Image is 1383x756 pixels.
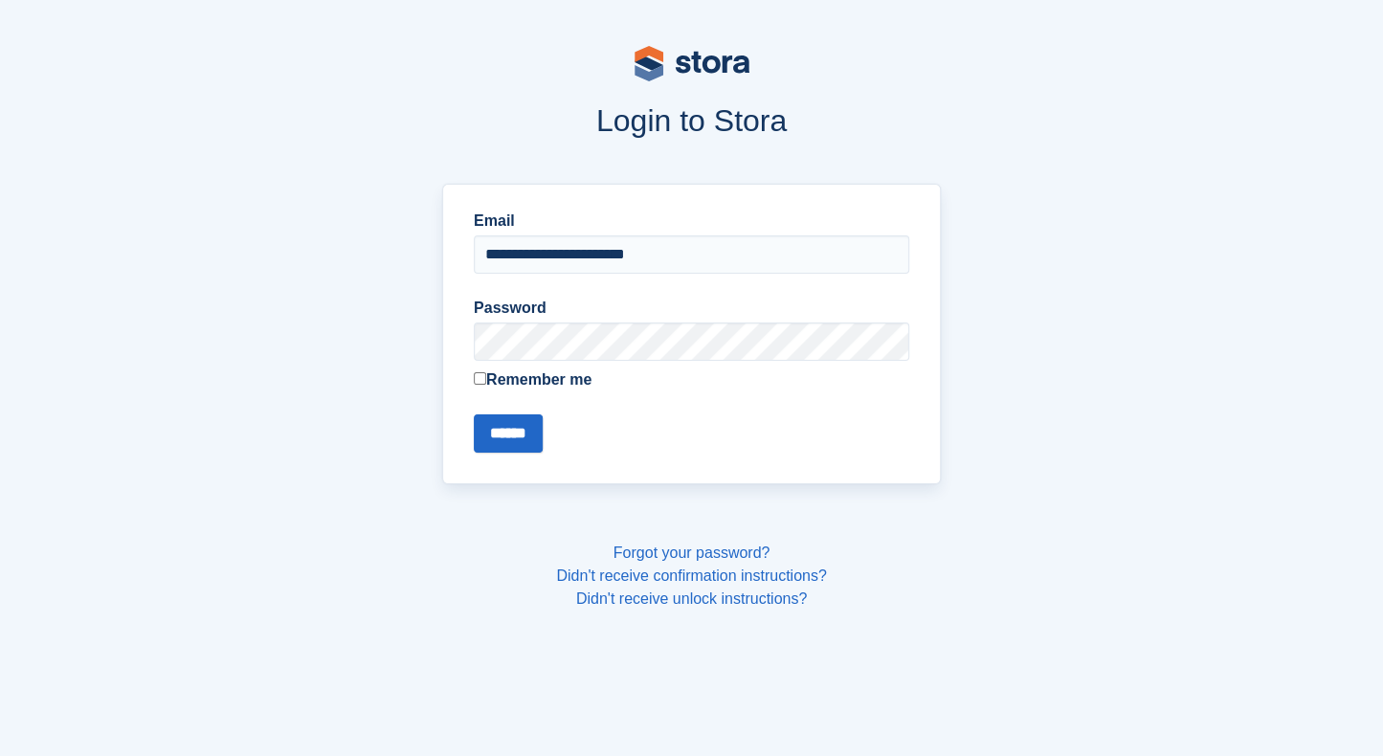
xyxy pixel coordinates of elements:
input: Remember me [474,372,486,385]
a: Didn't receive confirmation instructions? [556,567,826,584]
a: Forgot your password? [613,545,770,561]
h1: Login to Stora [78,103,1306,138]
label: Email [474,210,909,233]
label: Remember me [474,368,909,391]
a: Didn't receive unlock instructions? [576,590,807,607]
img: stora-logo-53a41332b3708ae10de48c4981b4e9114cc0af31d8433b30ea865607fb682f29.svg [635,46,749,81]
label: Password [474,297,909,320]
